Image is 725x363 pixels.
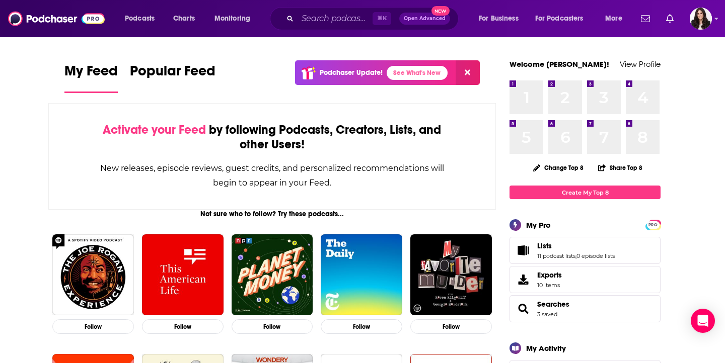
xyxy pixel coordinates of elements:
span: More [605,12,622,26]
button: Open AdvancedNew [399,13,450,25]
span: Charts [173,12,195,26]
span: For Business [479,12,519,26]
div: My Pro [526,220,551,230]
span: Exports [537,270,562,280]
button: open menu [472,11,531,27]
a: Show notifications dropdown [637,10,654,27]
img: This American Life [142,234,224,316]
a: 3 saved [537,311,557,318]
button: Follow [52,319,134,334]
span: For Podcasters [535,12,584,26]
a: My Feed [64,62,118,93]
span: New [431,6,450,16]
div: by following Podcasts, Creators, Lists, and other Users! [99,123,445,152]
button: Show profile menu [690,8,712,30]
span: Popular Feed [130,62,215,85]
span: Logged in as RebeccaShapiro [690,8,712,30]
a: 11 podcast lists [537,252,575,259]
button: Share Top 8 [598,158,643,177]
div: Search podcasts, credits, & more... [279,7,468,30]
p: Podchaser Update! [320,68,383,77]
span: Open Advanced [404,16,446,21]
span: , [575,252,576,259]
div: My Activity [526,343,566,353]
a: Popular Feed [130,62,215,93]
a: Charts [167,11,201,27]
img: Podchaser - Follow, Share and Rate Podcasts [8,9,105,28]
span: Podcasts [125,12,155,26]
span: Searches [510,295,661,322]
a: Lists [513,243,533,257]
span: Lists [537,241,552,250]
a: Searches [537,300,569,309]
button: open menu [598,11,635,27]
button: Change Top 8 [527,161,590,174]
a: Lists [537,241,615,250]
span: Lists [510,237,661,264]
img: The Joe Rogan Experience [52,234,134,316]
div: Not sure who to follow? Try these podcasts... [48,210,496,218]
img: The Daily [321,234,402,316]
button: open menu [529,11,598,27]
span: My Feed [64,62,118,85]
span: ⌘ K [373,12,391,25]
a: Create My Top 8 [510,186,661,199]
button: Follow [142,319,224,334]
button: Follow [410,319,492,334]
span: Monitoring [214,12,250,26]
div: New releases, episode reviews, guest credits, and personalized recommendations will begin to appe... [99,161,445,190]
a: 0 episode lists [576,252,615,259]
span: 10 items [537,282,562,289]
span: Exports [513,273,533,287]
button: Follow [232,319,313,334]
img: Planet Money [232,234,313,316]
button: open menu [207,11,263,27]
button: open menu [118,11,168,27]
a: Welcome [PERSON_NAME]! [510,59,609,69]
a: PRO [647,221,659,228]
span: Activate your Feed [103,122,206,137]
img: My Favorite Murder with Karen Kilgariff and Georgia Hardstark [410,234,492,316]
a: Exports [510,266,661,293]
a: View Profile [620,59,661,69]
img: User Profile [690,8,712,30]
a: See What's New [387,66,448,80]
a: Searches [513,302,533,316]
button: Follow [321,319,402,334]
a: Show notifications dropdown [662,10,678,27]
div: Open Intercom Messenger [691,309,715,333]
input: Search podcasts, credits, & more... [298,11,373,27]
span: PRO [647,221,659,229]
